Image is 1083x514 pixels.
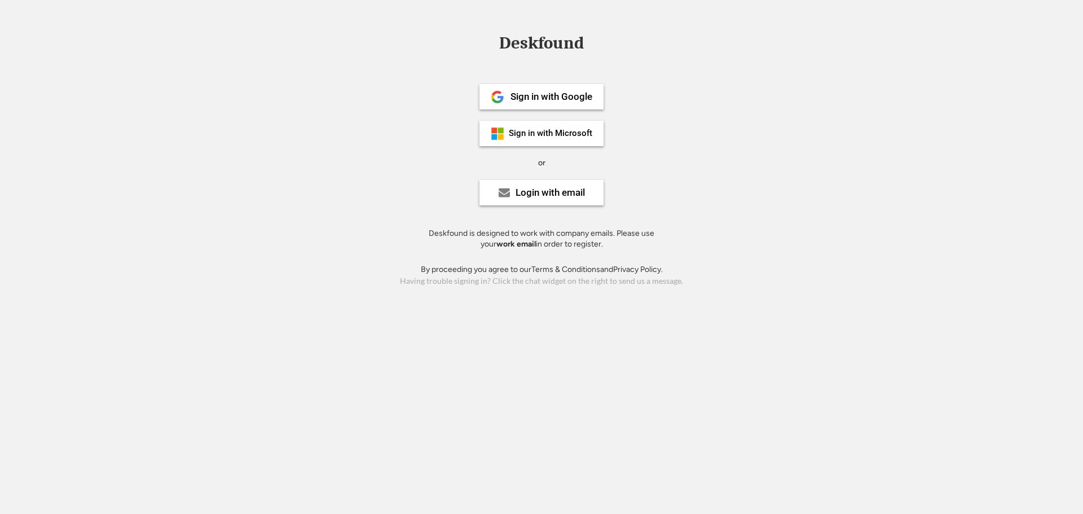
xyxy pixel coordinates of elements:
[415,228,668,250] div: Deskfound is designed to work with company emails. Please use your in order to register.
[496,239,536,249] strong: work email
[531,265,600,274] a: Terms & Conditions
[491,90,504,104] img: 1024px-Google__G__Logo.svg.png
[491,127,504,140] img: ms-symbollockup_mssymbol_19.png
[538,157,545,169] div: or
[421,264,663,275] div: By proceeding you agree to our and
[510,92,592,102] div: Sign in with Google
[613,265,663,274] a: Privacy Policy.
[494,34,589,52] div: Deskfound
[509,129,592,138] div: Sign in with Microsoft
[516,188,585,197] div: Login with email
